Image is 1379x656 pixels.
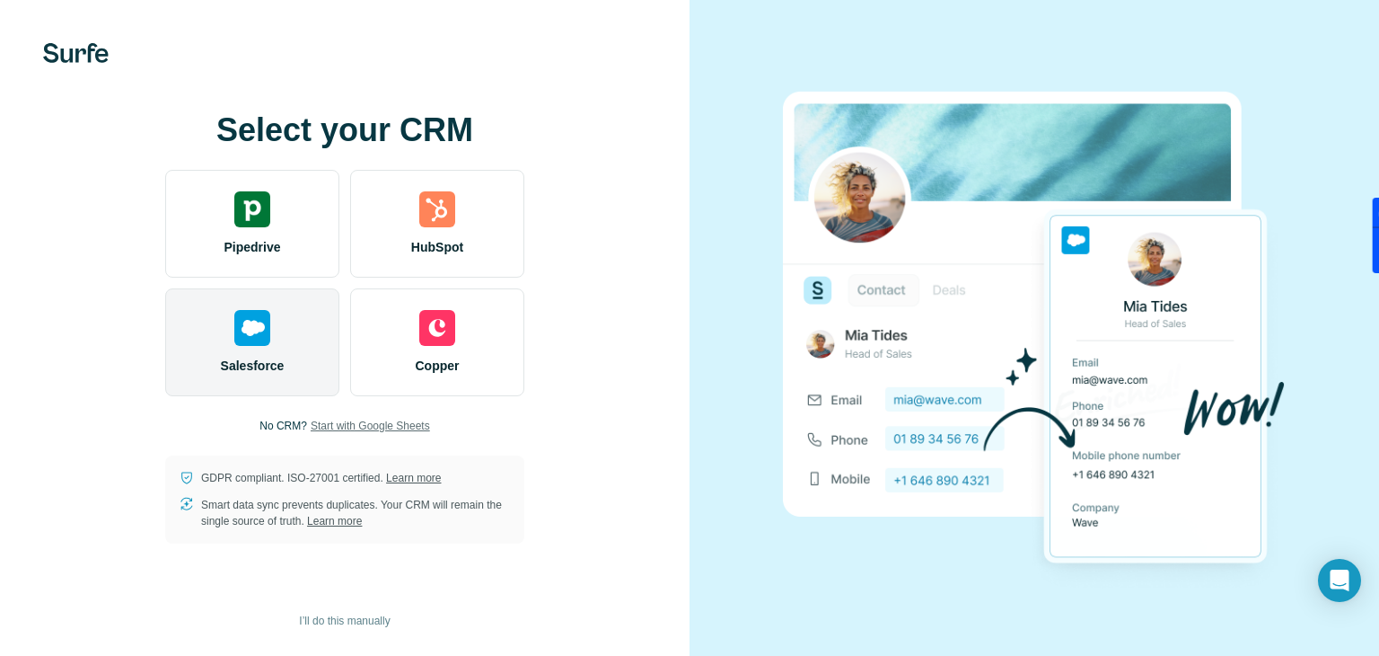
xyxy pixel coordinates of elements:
[299,613,390,629] span: I’ll do this manually
[224,238,280,256] span: Pipedrive
[419,310,455,346] img: copper's logo
[259,418,307,434] p: No CRM?
[165,112,524,148] h1: Select your CRM
[234,191,270,227] img: pipedrive's logo
[201,470,441,486] p: GDPR compliant. ISO-27001 certified.
[286,607,402,634] button: I’ll do this manually
[783,61,1286,595] img: SALESFORCE image
[201,497,510,529] p: Smart data sync prevents duplicates. Your CRM will remain the single source of truth.
[386,472,441,484] a: Learn more
[43,43,109,63] img: Surfe's logo
[307,515,362,527] a: Learn more
[221,357,285,375] span: Salesforce
[419,191,455,227] img: hubspot's logo
[1318,559,1361,602] div: Open Intercom Messenger
[411,238,463,256] span: HubSpot
[234,310,270,346] img: salesforce's logo
[416,357,460,375] span: Copper
[311,418,430,434] button: Start with Google Sheets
